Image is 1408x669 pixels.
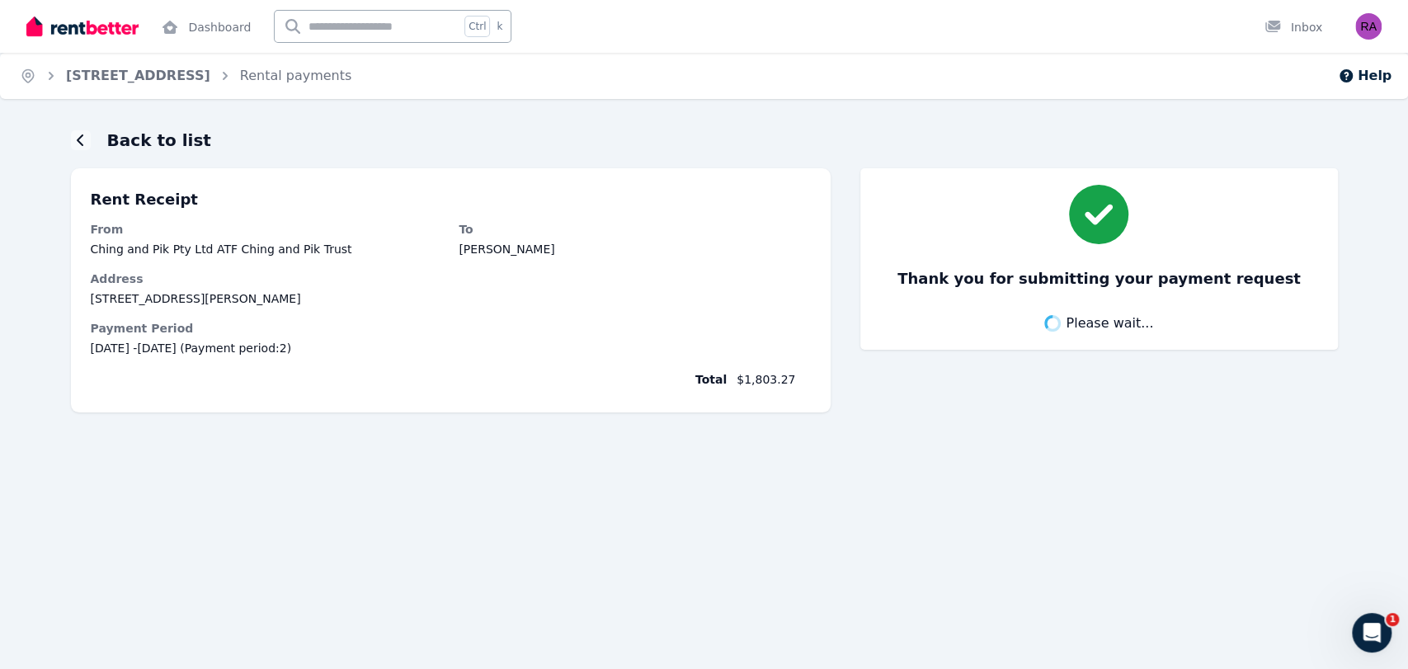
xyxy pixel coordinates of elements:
span: Total [91,371,728,388]
dt: From [91,221,443,238]
span: Please wait... [1066,313,1153,333]
h3: Thank you for submitting your payment request [897,267,1301,290]
img: Rayan Alamri [1355,13,1382,40]
span: k [497,20,502,33]
dt: Address [91,271,812,287]
dd: Ching and Pik Pty Ltd ATF Ching and Pik Trust [91,241,443,257]
span: $1,803.27 [737,371,811,388]
img: RentBetter [26,14,139,39]
a: Rental payments [240,68,352,83]
span: [DATE] - [DATE] (Payment period: 2 ) [91,340,812,356]
button: Help [1338,66,1392,86]
dd: [PERSON_NAME] [459,241,811,257]
span: Ctrl [464,16,490,37]
dt: Payment Period [91,320,812,337]
dd: [STREET_ADDRESS][PERSON_NAME] [91,290,812,307]
dt: To [459,221,811,238]
h1: Back to list [107,129,211,152]
iframe: Intercom live chat [1352,613,1392,653]
a: [STREET_ADDRESS] [66,68,210,83]
div: Inbox [1264,19,1322,35]
p: Rent Receipt [91,188,812,211]
span: 1 [1386,613,1399,626]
